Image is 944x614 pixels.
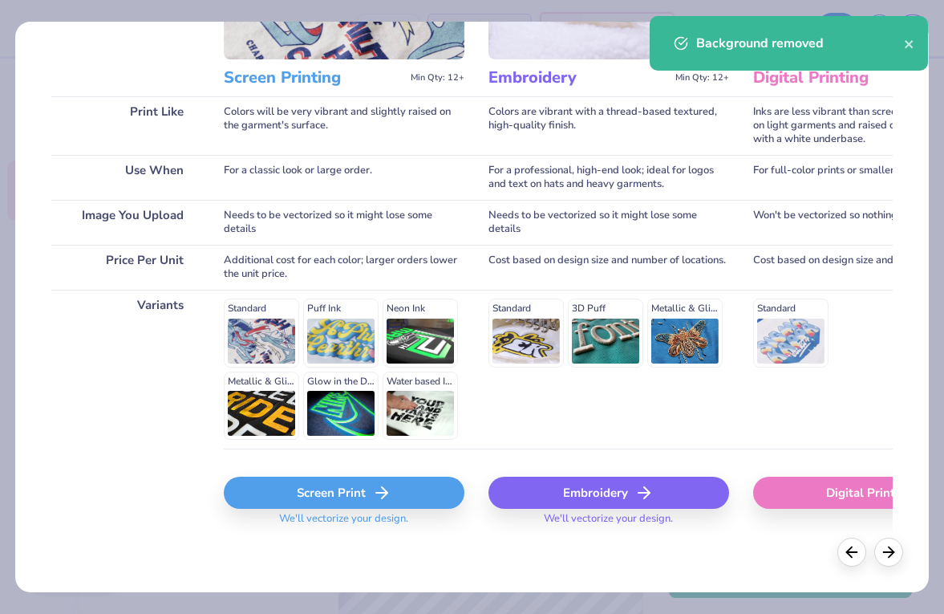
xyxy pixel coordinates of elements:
[537,512,679,535] span: We'll vectorize your design.
[224,200,464,245] div: Needs to be vectorized so it might lose some details
[224,245,464,290] div: Additional cost for each color; larger orders lower the unit price.
[488,200,729,245] div: Needs to be vectorized so it might lose some details
[488,96,729,155] div: Colors are vibrant with a thread-based textured, high-quality finish.
[51,290,200,449] div: Variants
[488,155,729,200] div: For a professional, high-end look; ideal for logos and text on hats and heavy garments.
[488,67,669,88] h3: Embroidery
[224,155,464,200] div: For a classic look or large order.
[51,245,200,290] div: Price Per Unit
[488,245,729,290] div: Cost based on design size and number of locations.
[51,200,200,245] div: Image You Upload
[696,34,904,53] div: Background removed
[51,155,200,200] div: Use When
[224,96,464,155] div: Colors will be very vibrant and slightly raised on the garment's surface.
[51,96,200,155] div: Print Like
[488,477,729,509] div: Embroidery
[411,72,464,83] span: Min Qty: 12+
[273,512,415,535] span: We'll vectorize your design.
[224,477,464,509] div: Screen Print
[904,34,915,53] button: close
[224,67,404,88] h3: Screen Printing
